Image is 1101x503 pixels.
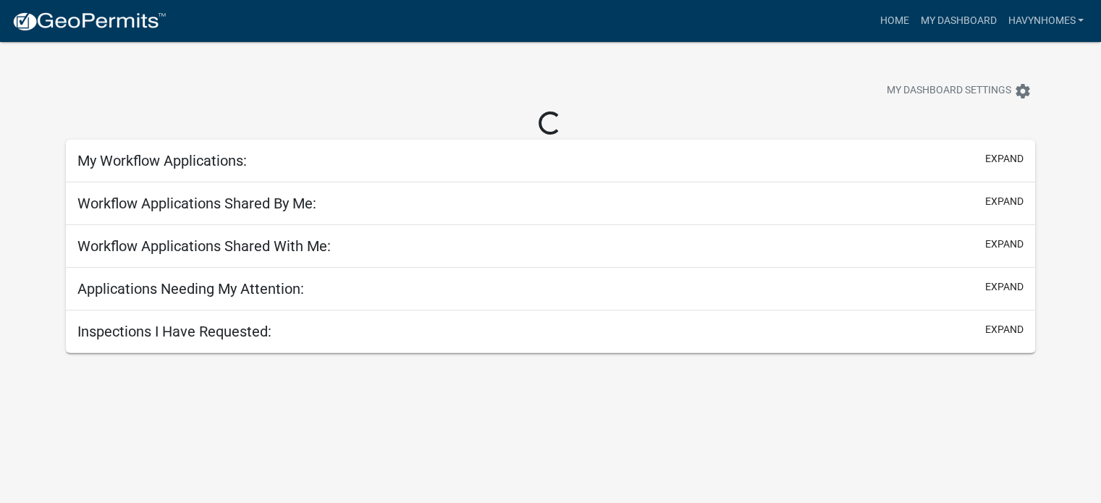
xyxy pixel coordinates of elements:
[985,322,1024,337] button: expand
[1014,83,1032,100] i: settings
[875,77,1043,105] button: My Dashboard Settingssettings
[985,151,1024,166] button: expand
[887,83,1011,100] span: My Dashboard Settings
[77,152,247,169] h5: My Workflow Applications:
[874,7,914,35] a: Home
[77,237,331,255] h5: Workflow Applications Shared With Me:
[77,195,316,212] h5: Workflow Applications Shared By Me:
[77,280,304,297] h5: Applications Needing My Attention:
[77,323,271,340] h5: Inspections I Have Requested:
[985,237,1024,252] button: expand
[1002,7,1089,35] a: havynhomes
[985,279,1024,295] button: expand
[985,194,1024,209] button: expand
[914,7,1002,35] a: My Dashboard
